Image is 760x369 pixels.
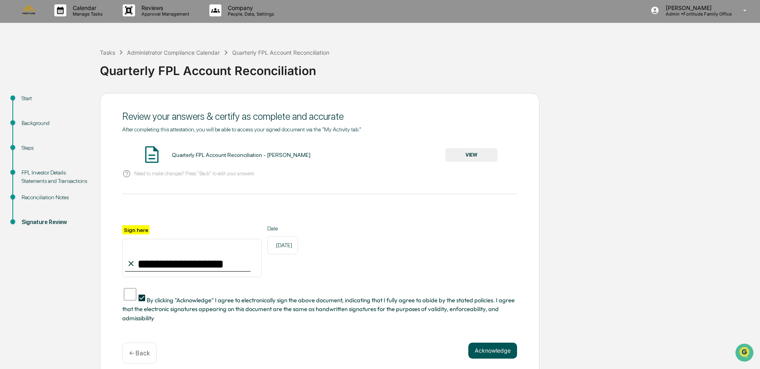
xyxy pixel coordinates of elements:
span: After completing this attestation, you will be able to access your signed document via the "My Ac... [122,126,361,133]
input: By clicking "Acknowledge" I agree to electronically sign the above document, indicating that I fu... [124,286,136,302]
p: Need to make changes? Press "Back" to edit your answers [134,171,254,177]
a: 🗄️Attestations [55,97,102,112]
span: Preclearance [16,101,52,109]
a: 🔎Data Lookup [5,113,54,127]
p: How can we help? [8,17,145,30]
img: logo [19,5,38,15]
div: 🖐️ [8,101,14,108]
div: Quarterly FPL Account Reconciliation [232,49,329,56]
p: ← Back [129,349,150,357]
div: Quarterly FPL Account Reconciliation [100,57,756,78]
label: Date [267,225,298,232]
span: Attestations [66,101,99,109]
div: Start new chat [27,61,131,69]
div: FPL Investor Details: Statements and Transactions [22,169,87,185]
button: Start new chat [136,63,145,73]
p: Company [221,4,278,11]
div: 🗄️ [58,101,64,108]
p: People, Data, Settings [221,11,278,17]
img: Document Icon [142,145,162,165]
div: Start [22,94,87,103]
div: [DATE] [267,236,298,254]
div: Tasks [100,49,115,56]
p: Manage Tasks [66,11,107,17]
img: 1746055101610-c473b297-6a78-478c-a979-82029cc54cd1 [8,61,22,75]
label: Sign here [122,225,149,234]
a: Powered byPylon [56,135,97,141]
a: 🖐️Preclearance [5,97,55,112]
p: Approval Management [135,11,193,17]
div: Administrator Compliance Calendar [127,49,220,56]
div: Reconciliation Notes [22,193,87,202]
div: Steps [22,144,87,152]
div: We're available if you need us! [27,69,101,75]
p: Calendar [66,4,107,11]
div: Background [22,119,87,127]
span: Pylon [80,135,97,141]
div: Quarterly FPL Account Reconciliation - [PERSON_NAME] [172,152,310,158]
div: Review your answers & certify as complete and accurate [122,111,517,122]
iframe: Open customer support [734,343,756,364]
p: [PERSON_NAME] [659,4,732,11]
span: By clicking "Acknowledge" I agree to electronically sign the above document, indicating that I fu... [122,296,515,322]
button: Acknowledge [468,343,517,359]
div: Signature Review [22,218,87,226]
p: Reviews [135,4,193,11]
span: Data Lookup [16,116,50,124]
div: 🔎 [8,117,14,123]
input: Clear [21,36,132,45]
p: Admin • Fortitude Family Office [659,11,732,17]
button: VIEW [446,148,497,162]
